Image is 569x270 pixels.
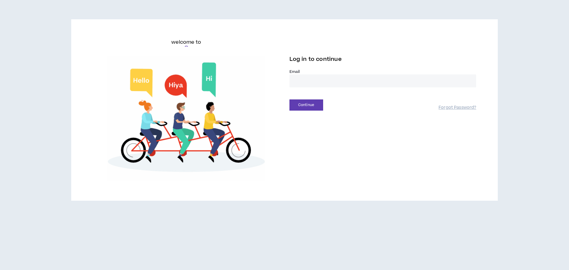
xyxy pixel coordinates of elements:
img: Welcome to Wripple [93,56,280,181]
button: Continue [289,99,323,111]
a: Forgot Password? [439,105,476,111]
span: Log in to continue [289,55,342,63]
label: Email [289,69,476,74]
h6: welcome to [171,39,201,46]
